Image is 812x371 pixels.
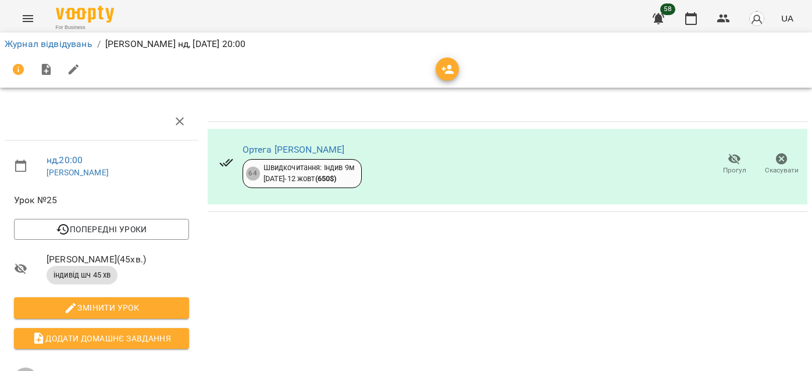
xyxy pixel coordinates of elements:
button: Menu [14,5,42,33]
span: Прогул [723,165,746,175]
img: avatar_s.png [749,10,765,27]
span: Урок №25 [14,193,189,207]
button: Змінити урок [14,297,189,318]
button: Прогул [711,148,758,181]
p: [PERSON_NAME] нд, [DATE] 20:00 [105,37,245,51]
button: Додати домашнє завдання [14,328,189,349]
div: Швидкочитання: Індив 9м [DATE] - 12 жовт [263,163,354,184]
span: For Business [56,24,114,31]
div: 64 [246,167,260,181]
span: 58 [660,3,675,15]
b: ( 650 $ ) [315,174,337,183]
span: Додати домашнє завдання [23,332,180,345]
a: [PERSON_NAME] [47,168,109,177]
a: нд , 20:00 [47,154,83,165]
nav: breadcrumb [5,37,807,51]
span: Змінити урок [23,301,180,315]
a: Ортега [PERSON_NAME] [243,144,345,155]
span: індивід шч 45 хв [47,270,117,280]
button: Попередні уроки [14,219,189,240]
li: / [97,37,101,51]
span: UA [781,12,793,24]
span: Попередні уроки [23,222,180,236]
span: Скасувати [765,165,799,175]
button: Скасувати [758,148,805,181]
button: UA [777,8,798,29]
a: Журнал відвідувань [5,38,92,49]
span: [PERSON_NAME] ( 45 хв. ) [47,253,189,266]
img: Voopty Logo [56,6,114,23]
